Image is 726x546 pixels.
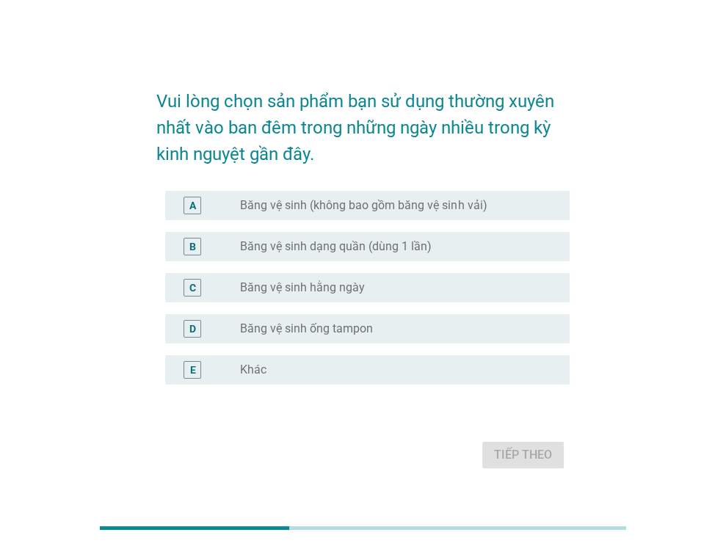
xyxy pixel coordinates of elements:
label: Băng vệ sinh dạng quần (dùng 1 lần) [240,239,432,254]
h2: Vui lòng chọn sản phẩm bạn sử dụng thường xuyên nhất vào ban đêm trong những ngày nhiều trong kỳ ... [156,73,570,167]
label: Băng vệ sinh ống tampon [240,321,373,336]
label: Khác [240,363,266,377]
div: E [189,363,195,378]
div: D [189,321,196,337]
div: C [189,280,196,296]
div: B [189,239,196,255]
label: Băng vệ sinh hằng ngày [240,280,365,295]
label: Băng vệ sinh (không bao gồm băng vệ sinh vải) [240,198,487,213]
div: A [189,198,196,214]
